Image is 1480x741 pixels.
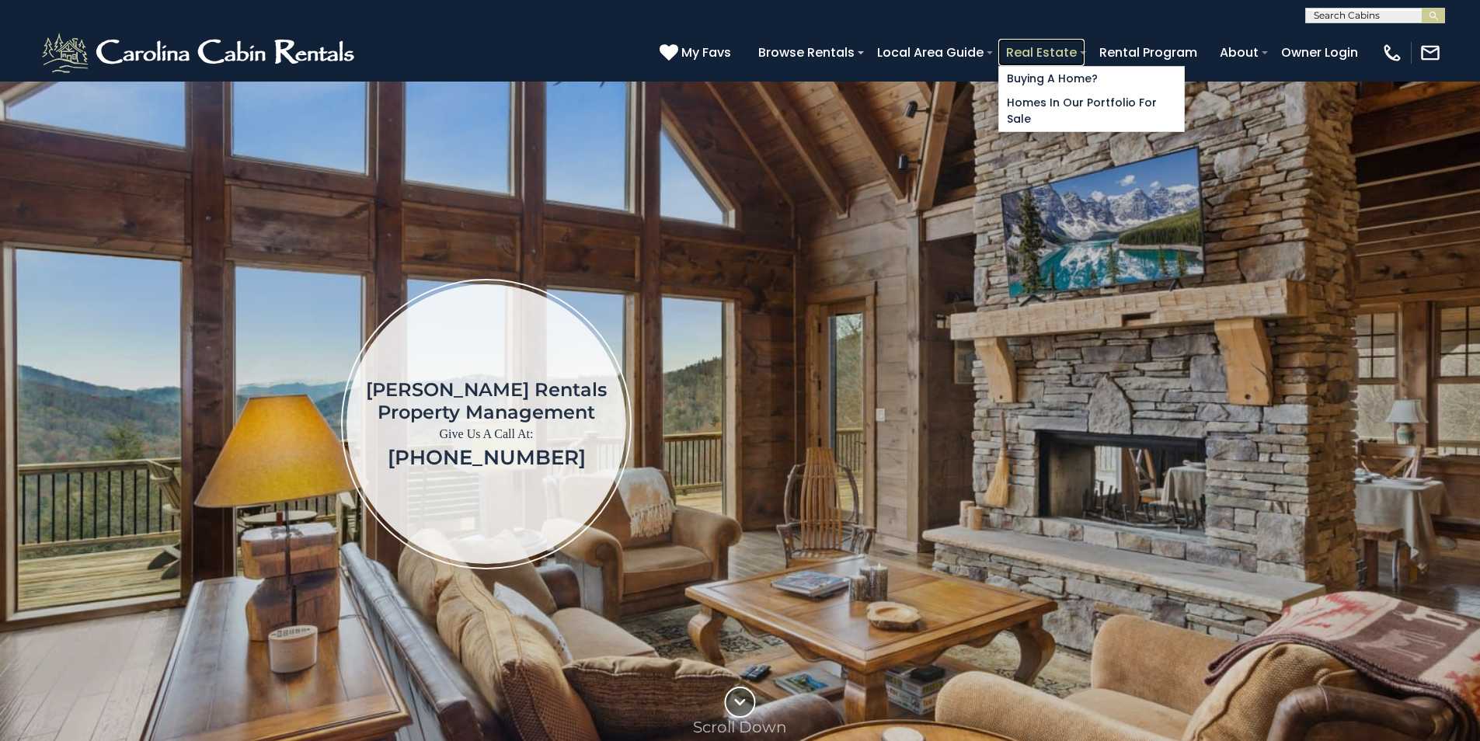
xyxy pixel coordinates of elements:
a: My Favs [660,43,735,63]
img: mail-regular-white.png [1419,42,1441,64]
a: Rental Program [1092,39,1205,66]
a: About [1212,39,1266,66]
a: Local Area Guide [869,39,991,66]
a: [PHONE_NUMBER] [388,445,586,470]
span: My Favs [681,43,731,62]
iframe: New Contact Form [882,127,1389,721]
h1: [PERSON_NAME] Rentals Property Management [366,378,607,423]
p: Give Us A Call At: [366,423,607,445]
img: phone-regular-white.png [1381,42,1403,64]
p: Scroll Down [693,718,787,736]
a: Buying A Home? [999,67,1184,91]
img: White-1-2.png [39,30,361,76]
a: Owner Login [1273,39,1366,66]
a: Browse Rentals [750,39,862,66]
a: Real Estate [998,39,1085,66]
a: Homes in Our Portfolio For Sale [999,91,1184,131]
